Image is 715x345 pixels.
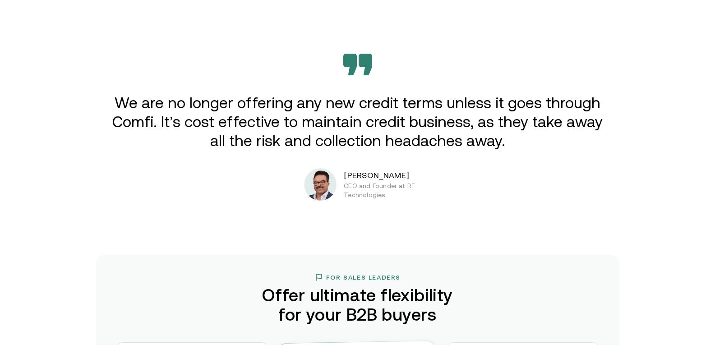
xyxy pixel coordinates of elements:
p: We are no longer offering any new credit terms unless it goes through Comfi. It’s cost effective ... [109,93,606,150]
img: Bevarabia [343,54,372,75]
p: CEO and Founder at RF Technologies [344,181,435,199]
img: flag [314,273,323,282]
h3: For Sales Leaders [326,274,401,281]
img: Photoroom [304,168,337,201]
p: [PERSON_NAME] [344,170,458,181]
h2: Offer ultimate flexibility for your B2B buyers [252,285,464,324]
